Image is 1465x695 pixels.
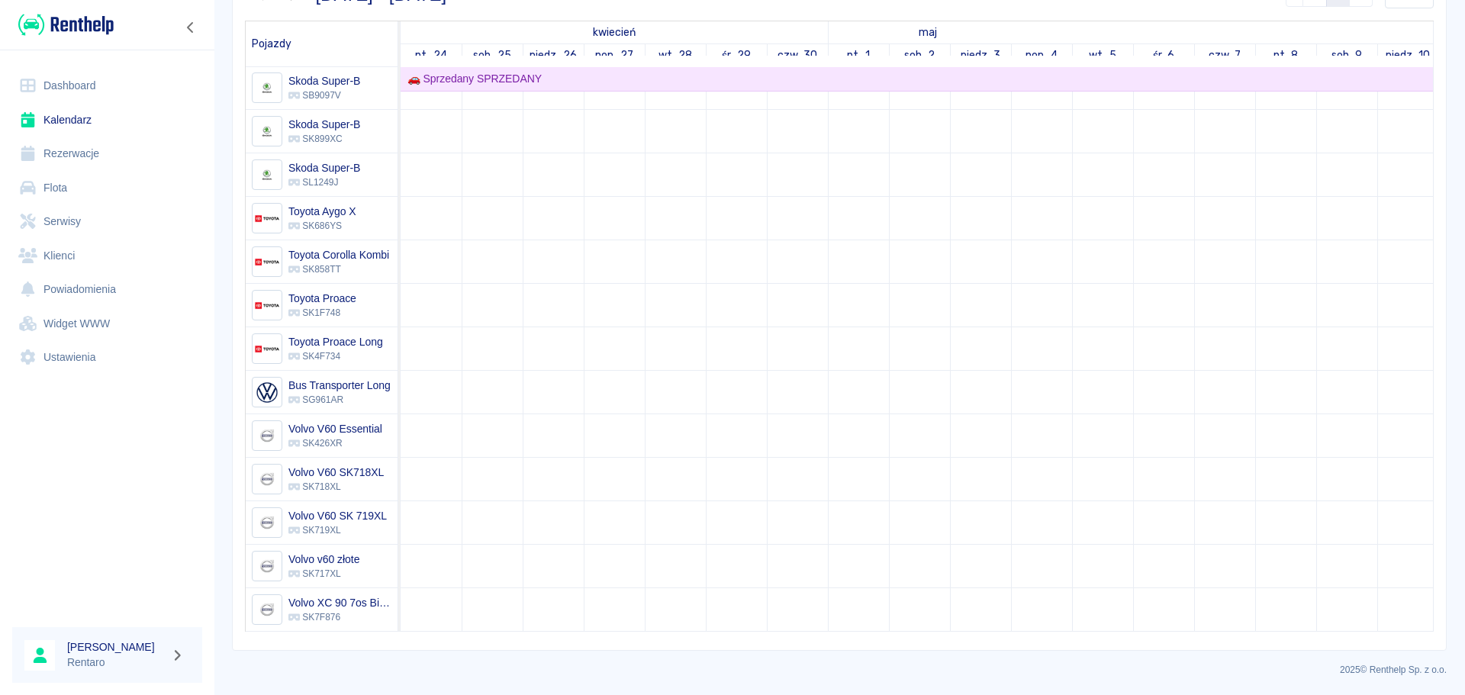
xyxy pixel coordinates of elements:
[288,378,391,393] h6: Bus Transporter Long
[526,44,581,66] a: 26 kwietnia 2026
[12,137,202,171] a: Rezerwacje
[67,639,165,655] h6: [PERSON_NAME]
[179,18,202,37] button: Zwiń nawigację
[774,44,822,66] a: 30 kwietnia 2026
[1205,44,1245,66] a: 7 maja 2026
[288,465,384,480] h6: Volvo V60 SK718XL
[288,219,356,233] p: SK686YS
[12,307,202,341] a: Widget WWW
[1382,44,1434,66] a: 10 maja 2026
[288,73,360,88] h6: Skoda Super-B
[12,204,202,239] a: Serwisy
[900,44,939,66] a: 2 maja 2026
[254,597,279,623] img: Image
[254,467,279,492] img: Image
[288,421,382,436] h6: Volvo V60 Essential
[254,423,279,449] img: Image
[254,380,279,405] img: Image
[655,44,697,66] a: 28 kwietnia 2026
[288,436,382,450] p: SK426XR
[12,12,114,37] a: Renthelp logo
[288,291,356,306] h6: Toyota Proace
[589,21,639,43] a: 24 kwietnia 2026
[1328,44,1367,66] a: 9 maja 2026
[288,88,360,102] p: SB9097V
[254,336,279,362] img: Image
[1149,44,1179,66] a: 6 maja 2026
[591,44,637,66] a: 27 kwietnia 2026
[288,160,360,175] h6: Skoda Super-B
[254,206,279,231] img: Image
[288,552,359,567] h6: Volvo v60 złote
[288,306,356,320] p: SK1F748
[718,44,755,66] a: 29 kwietnia 2026
[288,262,389,276] p: SK858TT
[1085,44,1120,66] a: 5 maja 2026
[232,663,1447,677] p: 2025 © Renthelp Sp. z o.o.
[288,610,391,624] p: SK7F876
[12,171,202,205] a: Flota
[254,249,279,275] img: Image
[288,117,360,132] h6: Skoda Super-B
[12,239,202,273] a: Klienci
[254,119,279,144] img: Image
[288,393,391,407] p: SG961AR
[288,132,360,146] p: SK899XC
[288,567,359,581] p: SK717XL
[1270,44,1302,66] a: 8 maja 2026
[916,21,942,43] a: 1 maja 2026
[843,44,874,66] a: 1 maja 2026
[254,76,279,101] img: Image
[12,103,202,137] a: Kalendarz
[411,44,451,66] a: 24 kwietnia 2026
[254,510,279,536] img: Image
[288,334,383,349] h6: Toyota Proace Long
[1022,44,1061,66] a: 4 maja 2026
[288,349,383,363] p: SK4F734
[288,523,387,537] p: SK719XL
[254,293,279,318] img: Image
[18,12,114,37] img: Renthelp logo
[254,554,279,579] img: Image
[288,595,391,610] h6: Volvo XC 90 7os Białe
[469,44,515,66] a: 25 kwietnia 2026
[288,175,360,189] p: SL1249J
[252,37,291,50] span: Pojazdy
[12,340,202,375] a: Ustawienia
[288,480,384,494] p: SK718XL
[957,44,1005,66] a: 3 maja 2026
[254,162,279,188] img: Image
[12,69,202,103] a: Dashboard
[401,71,542,87] div: 🚗 Sprzedany SPRZEDANY
[288,247,389,262] h6: Toyota Corolla Kombi
[12,272,202,307] a: Powiadomienia
[67,655,165,671] p: Rentaro
[288,204,356,219] h6: Toyota Aygo X
[288,508,387,523] h6: Volvo V60 SK 719XL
